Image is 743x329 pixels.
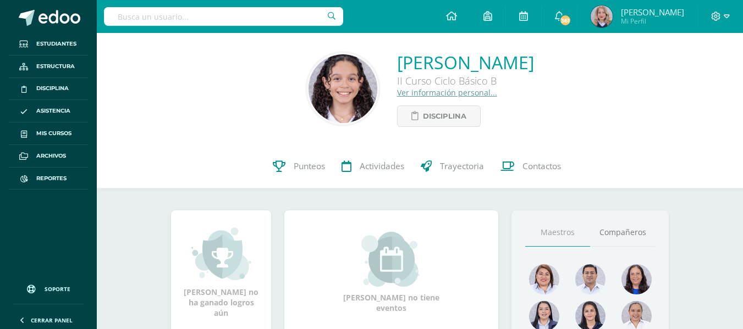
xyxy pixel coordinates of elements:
[525,219,590,247] a: Maestros
[397,51,534,74] a: [PERSON_NAME]
[36,174,67,183] span: Reportes
[9,33,88,55] a: Estudiantes
[529,264,559,294] img: 915cdc7588786fd8223dd02568f7fda0.png
[294,160,325,172] span: Punteos
[621,7,684,18] span: [PERSON_NAME]
[492,144,569,188] a: Contactos
[397,105,481,127] a: Disciplina
[9,78,88,101] a: Disciplina
[265,144,333,188] a: Punteos
[397,74,534,87] div: II Curso Ciclo Básico B
[591,5,613,27] img: 93377adddd9ef611e210f3399aac401b.png
[36,40,76,48] span: Estudiantes
[397,87,497,98] a: Ver información personal...
[104,7,343,26] input: Busca un usuario...
[361,232,421,287] img: event_small.png
[9,145,88,168] a: Archivos
[333,144,412,188] a: Actividades
[590,219,655,247] a: Compañeros
[309,54,377,123] img: 6e7064cfefa4338b4af2b8b572b5b695.png
[36,129,71,138] span: Mis cursos
[36,152,66,160] span: Archivos
[13,274,84,301] a: Soporte
[36,107,70,115] span: Asistencia
[31,316,73,324] span: Cerrar panel
[423,106,466,126] span: Disciplina
[9,122,88,145] a: Mis cursos
[9,55,88,78] a: Estructura
[621,264,652,294] img: 4aef44b995f79eb6d25e8fea3fba8193.png
[621,16,684,26] span: Mi Perfil
[559,14,571,26] span: 361
[45,285,70,293] span: Soporte
[191,226,251,281] img: achievement_small.png
[575,264,606,294] img: 9a0812c6f881ddad7942b4244ed4a083.png
[360,160,404,172] span: Actividades
[522,160,561,172] span: Contactos
[9,100,88,122] a: Asistencia
[337,232,447,313] div: [PERSON_NAME] no tiene eventos
[36,62,75,71] span: Estructura
[412,144,492,188] a: Trayectoria
[182,226,260,318] div: [PERSON_NAME] no ha ganado logros aún
[36,84,69,93] span: Disciplina
[440,160,484,172] span: Trayectoria
[9,168,88,190] a: Reportes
